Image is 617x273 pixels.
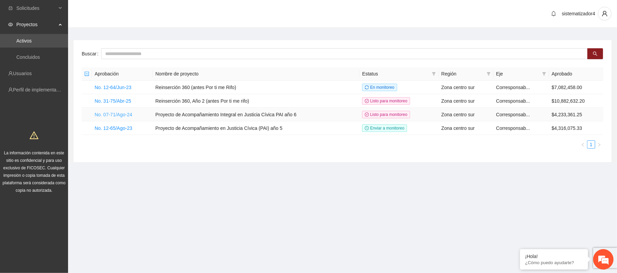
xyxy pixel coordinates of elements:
[92,67,153,81] th: Aprobación
[579,140,587,149] button: left
[439,121,493,135] td: Zona centro sur
[13,71,32,76] a: Usuarios
[549,94,603,108] td: $10,882,632.20
[16,38,32,44] a: Activos
[525,260,583,265] p: ¿Cómo puedo ayudarte?
[549,108,603,121] td: $4,233,361.25
[365,85,369,89] span: sync
[598,7,612,20] button: user
[549,67,603,81] th: Aprobado
[431,69,437,79] span: filter
[587,48,603,59] button: search
[153,67,360,81] th: Nombre de proyecto
[549,11,559,16] span: bell
[549,121,603,135] td: $4,316,075.33
[439,108,493,121] td: Zona centro sur
[496,98,530,104] span: Corresponsab...
[581,143,585,147] span: left
[365,113,369,117] span: check-circle
[82,48,101,59] label: Buscar
[595,140,603,149] li: Next Page
[496,112,530,117] span: Corresponsab...
[16,54,40,60] a: Concluidos
[95,85,131,90] a: No. 12-64/Jun-23
[362,84,397,91] span: En monitoreo
[549,81,603,94] td: $7,082,458.00
[30,131,38,140] span: warning
[441,70,484,78] span: Región
[548,8,559,19] button: bell
[362,70,429,78] span: Estatus
[496,85,530,90] span: Corresponsab...
[598,11,611,17] span: user
[95,98,131,104] a: No. 31-75/Abr-25
[95,125,132,131] a: No. 12-65/Ago-23
[3,151,66,193] span: La información contenida en este sitio es confidencial y para uso exclusivo de FICOSEC. Cualquier...
[365,126,369,130] span: clock-circle
[153,94,360,108] td: Reinserción 360, Año 2 (antes Por ti me rifo)
[487,72,491,76] span: filter
[153,81,360,94] td: Reinserción 360 (antes Por ti me Rifo)
[8,22,13,27] span: eye
[432,72,436,76] span: filter
[439,94,493,108] td: Zona centro sur
[153,108,360,121] td: Proyecto de Acompañamiento Integral en Justicia Cívica PAI año 6
[496,125,530,131] span: Corresponsab...
[496,70,539,78] span: Eje
[362,124,407,132] span: Enviar a monitoreo
[439,81,493,94] td: Zona centro sur
[365,99,369,103] span: check-circle
[595,140,603,149] button: right
[153,121,360,135] td: Proyecto de Acompañamiento en Justicia Cívica (PAI) año 5
[525,254,583,259] div: ¡Hola!
[579,140,587,149] li: Previous Page
[597,143,601,147] span: right
[95,112,132,117] a: No. 07-71/Ago-24
[16,1,56,15] span: Solicitudes
[8,6,13,11] span: inbox
[362,111,410,118] span: Listo para monitoreo
[362,97,410,105] span: Listo para monitoreo
[84,71,89,76] span: minus-square
[542,72,546,76] span: filter
[587,141,595,148] a: 1
[562,11,595,16] span: sistematizador4
[541,69,548,79] span: filter
[587,140,595,149] li: 1
[485,69,492,79] span: filter
[593,51,598,57] span: search
[13,87,66,92] a: Perfil de implementadora
[16,18,56,31] span: Proyectos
